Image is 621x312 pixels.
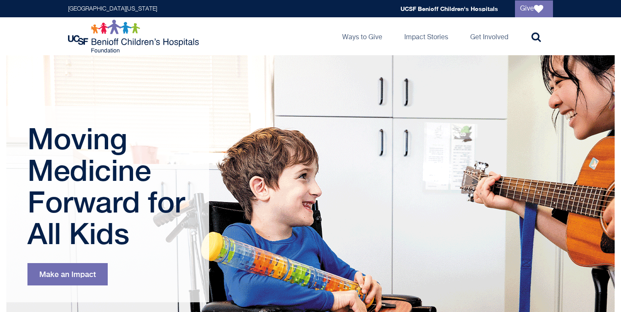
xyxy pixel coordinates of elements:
[27,123,190,249] h1: Moving Medicine Forward for All Kids
[398,17,455,55] a: Impact Stories
[335,17,389,55] a: Ways to Give
[515,0,553,17] a: Give
[68,19,201,53] img: Logo for UCSF Benioff Children's Hospitals Foundation
[463,17,515,55] a: Get Involved
[68,6,157,12] a: [GEOGRAPHIC_DATA][US_STATE]
[27,263,108,285] a: Make an Impact
[400,5,498,12] a: UCSF Benioff Children's Hospitals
